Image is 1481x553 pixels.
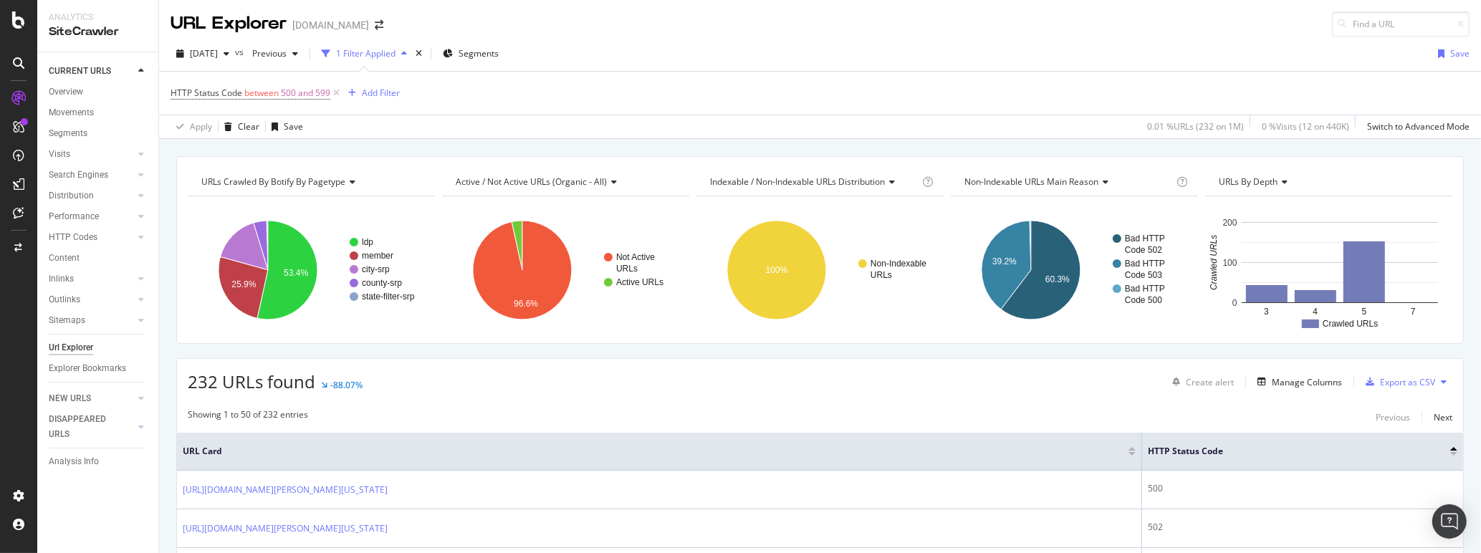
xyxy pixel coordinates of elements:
div: URL Explorer [171,11,287,36]
a: DISAPPEARED URLS [49,412,134,442]
text: Not Active [616,252,655,262]
text: 7 [1411,307,1416,317]
h4: Active / Not Active URLs [453,170,676,193]
span: URLs Crawled By Botify By pagetype [201,175,345,188]
text: city-srp [362,264,390,274]
div: Inlinks [49,271,74,287]
a: [URL][DOMAIN_NAME][PERSON_NAME][US_STATE] [183,483,388,497]
text: 60.3% [1045,274,1070,284]
a: [URL][DOMAIN_NAME][PERSON_NAME][US_STATE] [183,521,388,536]
div: Next [1434,411,1452,423]
div: Analysis Info [49,454,99,469]
span: between [244,87,279,99]
div: Movements [49,105,94,120]
button: Clear [219,115,259,138]
div: Outlinks [49,292,80,307]
div: Content [49,251,80,266]
span: Active / Not Active URLs (organic - all) [456,175,607,188]
button: Add Filter [342,85,400,102]
a: Distribution [49,188,134,203]
div: Showing 1 to 50 of 232 entries [188,408,308,425]
button: Segments [437,42,504,65]
text: URLs [616,264,638,274]
span: HTTP Status Code [171,87,242,99]
a: Search Engines [49,168,134,183]
div: Visits [49,147,70,162]
button: Create alert [1166,370,1234,393]
div: DISAPPEARED URLS [49,412,121,442]
text: 3 [1264,307,1269,317]
text: 100 [1223,258,1237,268]
h4: URLs by Depth [1216,170,1439,193]
a: Outlinks [49,292,134,307]
svg: A chart. [951,208,1196,332]
text: Code 502 [1125,245,1162,255]
text: Code 500 [1125,295,1162,305]
span: 2025 Sep. 22nd [190,47,218,59]
text: Bad HTTP [1125,284,1165,294]
div: A chart. [696,208,941,332]
h4: Non-Indexable URLs Main Reason [962,170,1174,193]
text: Non-Indexable [871,259,926,269]
div: Save [1450,47,1470,59]
text: Active URLs [616,277,663,287]
a: Movements [49,105,148,120]
div: Distribution [49,188,94,203]
svg: A chart. [1205,208,1450,332]
div: times [413,47,425,61]
span: Non-Indexable URLs Main Reason [964,175,1098,188]
span: Indexable / Non-Indexable URLs distribution [710,175,885,188]
div: arrow-right-arrow-left [375,20,383,30]
text: URLs [871,270,892,280]
div: SiteCrawler [49,24,147,40]
a: Sitemaps [49,313,134,328]
div: Analytics [49,11,147,24]
button: Apply [171,115,212,138]
button: Export as CSV [1360,370,1435,393]
svg: A chart. [442,208,687,332]
div: Explorer Bookmarks [49,361,126,376]
button: Save [266,115,303,138]
div: Add Filter [362,87,400,99]
div: Performance [49,209,99,224]
text: 96.6% [514,299,538,309]
div: Previous [1376,411,1410,423]
h4: URLs Crawled By Botify By pagetype [198,170,422,193]
text: 4 [1313,307,1318,317]
a: Inlinks [49,271,134,287]
div: -88.07% [330,379,363,391]
text: 100% [766,265,788,275]
div: 0 % Visits ( 12 on 440K ) [1262,120,1349,133]
a: Performance [49,209,134,224]
text: Bad HTTP [1125,259,1165,269]
span: Previous [246,47,287,59]
button: Switch to Advanced Mode [1361,115,1470,138]
text: 53.4% [284,268,308,278]
h4: Indexable / Non-Indexable URLs Distribution [707,170,919,193]
div: Export as CSV [1380,376,1435,388]
a: HTTP Codes [49,230,134,245]
div: 502 [1148,521,1457,534]
div: Switch to Advanced Mode [1367,120,1470,133]
button: [DATE] [171,42,235,65]
text: 25.9% [231,279,256,289]
div: 500 [1148,482,1457,495]
div: Apply [190,120,212,133]
span: URLs by Depth [1219,175,1278,188]
a: Analysis Info [49,454,148,469]
div: Url Explorer [49,340,93,355]
svg: A chart. [188,208,433,332]
text: 0 [1232,298,1237,308]
a: Content [49,251,148,266]
div: Manage Columns [1272,376,1342,388]
span: Segments [459,47,499,59]
div: Segments [49,126,87,141]
span: URL Card [183,445,1125,458]
text: state-filter-srp [362,292,415,302]
div: 0.01 % URLs ( 232 on 1M ) [1147,120,1244,133]
span: 232 URLs found [188,370,315,393]
a: Segments [49,126,148,141]
a: NEW URLS [49,391,134,406]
